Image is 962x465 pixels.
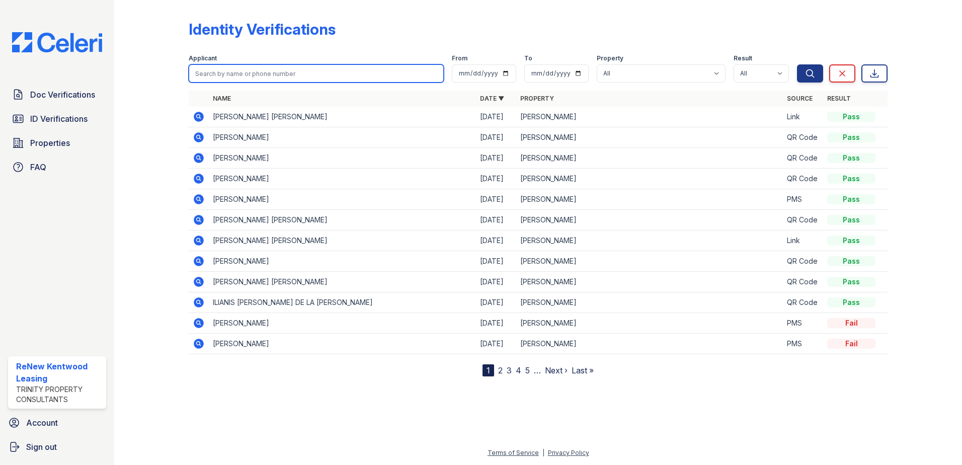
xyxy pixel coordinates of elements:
td: [PERSON_NAME] [PERSON_NAME] [209,272,476,292]
td: [PERSON_NAME] [516,148,783,169]
td: QR Code [783,251,823,272]
input: Search by name or phone number [189,64,444,83]
div: Fail [827,339,875,349]
div: Pass [827,112,875,122]
td: [DATE] [476,169,516,189]
span: FAQ [30,161,46,173]
div: | [542,449,544,456]
td: [DATE] [476,210,516,230]
td: [PERSON_NAME] [516,292,783,313]
span: ID Verifications [30,113,88,125]
td: [PERSON_NAME] [209,169,476,189]
img: CE_Logo_Blue-a8612792a0a2168367f1c8372b55b34899dd931a85d93a1a3d3e32e68fde9ad4.png [4,32,110,52]
a: 3 [507,365,512,375]
span: Properties [30,137,70,149]
div: 1 [483,364,494,376]
label: To [524,54,532,62]
a: Property [520,95,554,102]
a: Last » [572,365,594,375]
td: PMS [783,313,823,334]
td: ILIANIS [PERSON_NAME] DE LA [PERSON_NAME] [209,292,476,313]
div: Pass [827,256,875,266]
a: ID Verifications [8,109,106,129]
td: PMS [783,189,823,210]
td: [DATE] [476,127,516,148]
a: Next › [545,365,568,375]
label: Applicant [189,54,217,62]
span: … [534,364,541,376]
div: Pass [827,297,875,307]
a: Result [827,95,851,102]
td: [PERSON_NAME] [PERSON_NAME] [209,210,476,230]
td: QR Code [783,148,823,169]
div: Trinity Property Consultants [16,384,102,405]
a: FAQ [8,157,106,177]
td: QR Code [783,292,823,313]
td: [DATE] [476,313,516,334]
a: 4 [516,365,521,375]
td: Link [783,230,823,251]
div: Pass [827,153,875,163]
a: Doc Verifications [8,85,106,105]
td: QR Code [783,127,823,148]
span: Account [26,417,58,429]
td: [DATE] [476,292,516,313]
td: [PERSON_NAME] [516,313,783,334]
a: Name [213,95,231,102]
div: Pass [827,194,875,204]
span: Doc Verifications [30,89,95,101]
td: [PERSON_NAME] [516,251,783,272]
td: QR Code [783,169,823,189]
div: Pass [827,215,875,225]
td: [DATE] [476,107,516,127]
td: [PERSON_NAME] [209,313,476,334]
a: 2 [498,365,503,375]
div: Identity Verifications [189,20,336,38]
td: QR Code [783,272,823,292]
div: Fail [827,318,875,328]
td: QR Code [783,210,823,230]
td: [PERSON_NAME] [516,107,783,127]
a: 5 [525,365,530,375]
td: [PERSON_NAME] [209,148,476,169]
div: Pass [827,277,875,287]
td: [DATE] [476,230,516,251]
td: [PERSON_NAME] [516,127,783,148]
td: [DATE] [476,251,516,272]
a: Terms of Service [488,449,539,456]
label: Property [597,54,623,62]
a: Account [4,413,110,433]
td: [DATE] [476,148,516,169]
td: [PERSON_NAME] [516,230,783,251]
td: PMS [783,334,823,354]
td: [PERSON_NAME] [516,334,783,354]
td: [PERSON_NAME] [516,272,783,292]
td: [PERSON_NAME] [PERSON_NAME] [209,230,476,251]
span: Sign out [26,441,57,453]
td: [DATE] [476,189,516,210]
td: [DATE] [476,334,516,354]
td: [PERSON_NAME] [516,210,783,230]
a: Source [787,95,813,102]
a: Sign out [4,437,110,457]
a: Privacy Policy [548,449,589,456]
td: Link [783,107,823,127]
td: [PERSON_NAME] [516,169,783,189]
td: [PERSON_NAME] [PERSON_NAME] [209,107,476,127]
div: Pass [827,174,875,184]
label: From [452,54,467,62]
td: [PERSON_NAME] [209,189,476,210]
td: [PERSON_NAME] [209,127,476,148]
td: [DATE] [476,272,516,292]
div: Pass [827,132,875,142]
a: Date ▼ [480,95,504,102]
div: Pass [827,236,875,246]
td: [PERSON_NAME] [209,251,476,272]
label: Result [734,54,752,62]
td: [PERSON_NAME] [516,189,783,210]
a: Properties [8,133,106,153]
td: [PERSON_NAME] [209,334,476,354]
div: ReNew Kentwood Leasing [16,360,102,384]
